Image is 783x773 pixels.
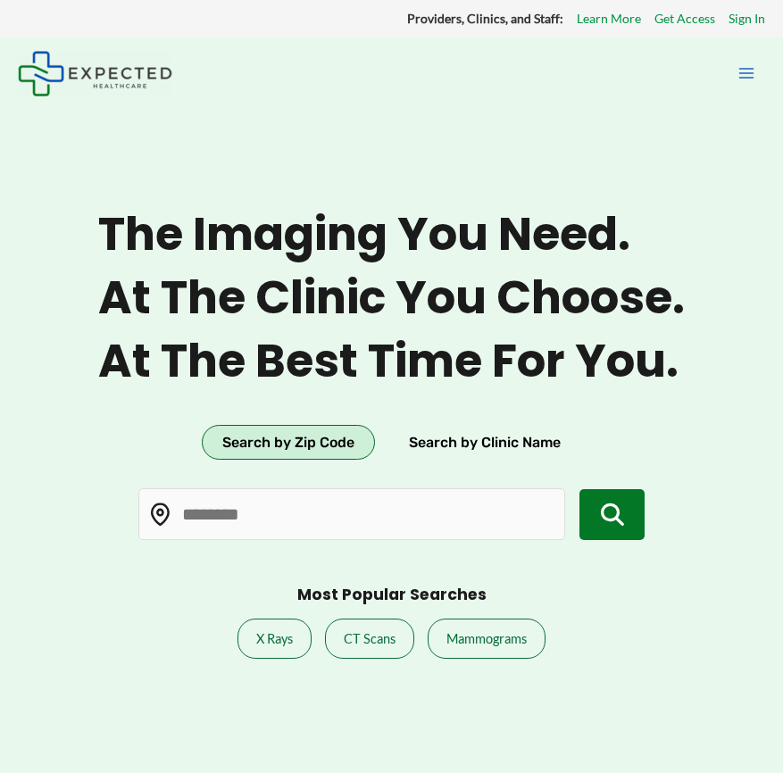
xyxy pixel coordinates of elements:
[654,7,715,30] a: Get Access
[729,7,765,30] a: Sign In
[388,425,581,461] button: Search by Clinic Name
[98,334,685,388] span: At the best time for you.
[149,503,172,527] img: Location pin
[297,585,487,605] h3: Most Popular Searches
[577,7,641,30] a: Learn More
[325,619,414,659] a: CT Scans
[407,11,563,26] strong: Providers, Clinics, and Staff:
[18,51,172,96] img: Expected Healthcare Logo - side, dark font, small
[728,54,765,92] button: Main menu toggle
[428,619,546,659] a: Mammograms
[237,619,312,659] a: X Rays
[98,207,685,262] span: The imaging you need.
[98,270,685,325] span: At the clinic you choose.
[202,425,375,461] button: Search by Zip Code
